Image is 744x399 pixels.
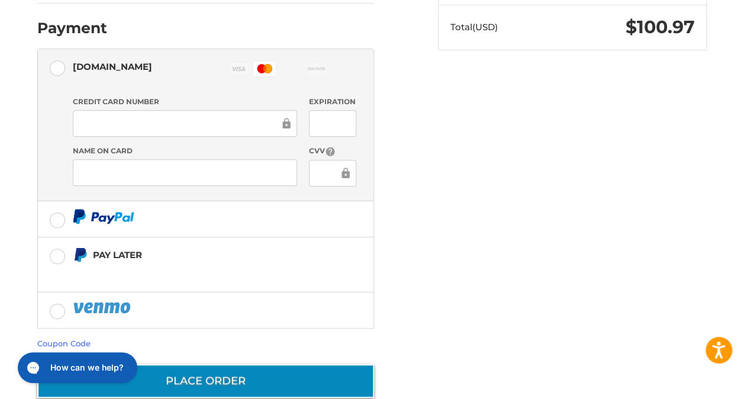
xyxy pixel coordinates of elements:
iframe: Gorgias live chat messenger [12,348,141,387]
iframe: PayPal Message 1 [73,268,320,278]
span: $100.97 [626,16,695,38]
label: CVV [309,146,357,157]
img: PayPal icon [73,209,134,224]
img: Pay Later icon [73,247,88,262]
span: Total (USD) [450,21,498,33]
div: [DOMAIN_NAME] [73,57,152,76]
button: Place Order [37,364,374,398]
label: Expiration [309,96,357,107]
label: Name on Card [73,146,298,156]
a: Coupon Code [37,339,91,348]
img: PayPal icon [73,300,133,315]
h2: Payment [37,19,107,37]
div: Pay Later [93,245,320,265]
label: Credit Card Number [73,96,298,107]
